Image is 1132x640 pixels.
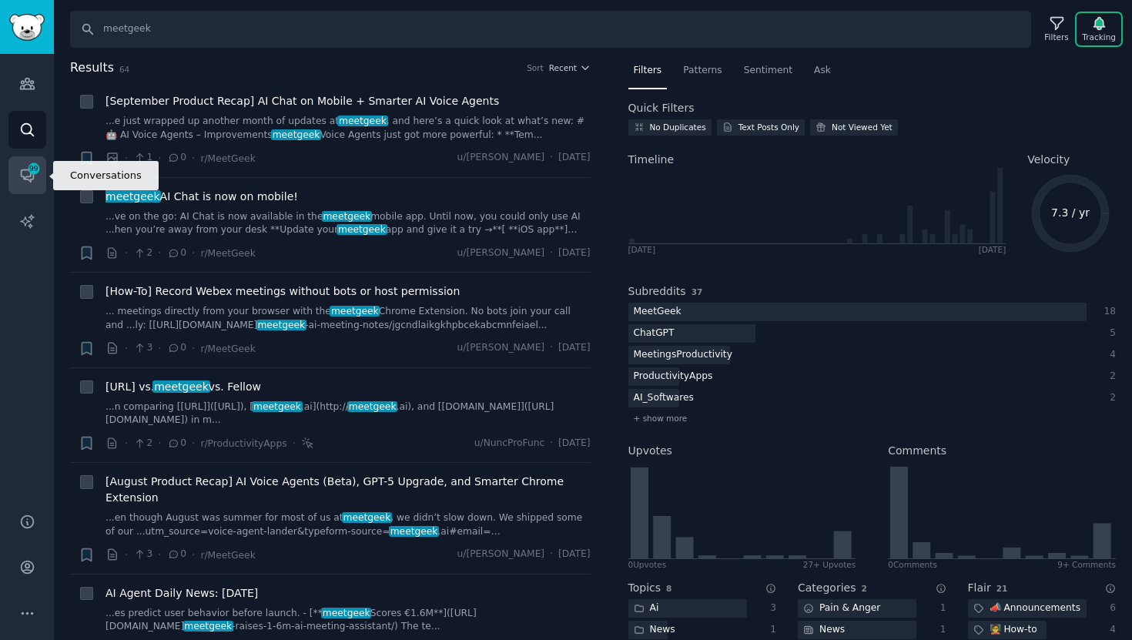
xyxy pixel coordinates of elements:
div: Tracking [1082,32,1116,42]
span: · [125,245,128,261]
span: [DATE] [558,246,590,260]
span: · [550,151,553,165]
span: u/NuncProFunc [474,437,544,451]
span: 2 [133,246,152,260]
span: meetgeek [252,401,302,412]
span: u/[PERSON_NAME] [457,246,545,260]
div: News [798,621,850,640]
div: Filters [1044,32,1068,42]
text: 7.3 / yr [1051,206,1090,219]
span: · [550,548,553,561]
span: · [550,437,553,451]
span: · [158,340,161,357]
span: · [550,246,553,260]
div: 27+ Upvotes [803,559,856,570]
span: u/[PERSON_NAME] [457,151,545,165]
a: [How-To] Record Webex meetings without bots or host permission [105,283,460,300]
span: r/MeetGeek [200,343,255,354]
div: 9+ Comments [1057,559,1116,570]
span: · [192,435,195,451]
div: News [628,621,681,640]
a: ...n comparing [[URL]]([URL]), [meetgeek.ai](http://meetgeek.ai), and [[DOMAIN_NAME]]([URL][DOMAI... [105,400,591,427]
span: · [192,150,195,166]
span: · [158,547,161,563]
span: · [125,340,128,357]
div: ChatGPT [628,324,680,343]
span: · [293,435,296,451]
div: 📣 Announcements [968,599,1087,618]
a: meetgeekAI Chat is now on mobile! [105,189,298,205]
div: AI_Softwares [628,389,700,408]
span: meetgeek [104,190,161,203]
div: 5 [1103,327,1117,340]
span: Patterns [683,64,722,78]
span: r/MeetGeek [200,550,255,561]
span: meetgeek [321,608,371,618]
div: Ai [628,599,665,618]
span: r/ProductivityApps [200,438,286,449]
span: 2 [133,437,152,451]
span: 0 [167,151,186,165]
span: [DATE] [558,548,590,561]
div: MeetingsProductivity [628,346,738,365]
span: meetgeek [330,306,380,317]
span: 1 [133,151,152,165]
span: [DATE] [558,437,590,451]
span: 0 [167,437,186,451]
span: Timeline [628,152,675,168]
span: · [192,547,195,563]
span: 21 [996,584,1008,593]
span: Ask [814,64,831,78]
a: ...e just wrapped up another month of updates atmeetgeek, and here’s a quick look at what’s new: ... [105,115,591,142]
div: 1 [763,623,777,637]
div: 0 Comment s [888,559,937,570]
div: 4 [1103,623,1117,637]
span: · [192,340,195,357]
span: · [550,341,553,355]
span: 3 [133,341,152,355]
h2: Comments [888,443,946,459]
span: u/[PERSON_NAME] [457,341,545,355]
span: meetgeek [342,512,392,523]
a: 99 [8,156,46,194]
input: Search Keyword [70,11,1031,48]
span: Velocity [1027,152,1070,168]
button: Tracking [1077,13,1121,45]
h2: Topics [628,580,661,596]
a: ...es predict user behavior before launch. - [**meetgeekScores €1.6M**]([URL][DOMAIN_NAME]meetgee... [105,607,591,634]
span: meetgeek [183,621,233,632]
span: 2 [861,584,866,593]
div: MeetGeek [628,303,687,322]
h2: Categories [798,580,856,596]
h2: Quick Filters [628,100,695,116]
a: ...en though August was summer for most of us atmeetgeek, we didn’t slow down. We shipped some of... [105,511,591,538]
div: [DATE] [979,244,1006,255]
span: 8 [666,584,671,593]
span: r/MeetGeek [200,248,255,259]
h2: Flair [968,580,991,596]
div: 1 [933,623,946,637]
span: 64 [119,65,129,74]
span: [DATE] [558,151,590,165]
div: 18 [1103,305,1117,319]
span: · [125,435,128,451]
span: · [125,150,128,166]
a: ...ve on the go: AI Chat is now available in themeetgeekmobile app. Until now, you could only use... [105,210,591,237]
h2: Subreddits [628,283,686,300]
span: AI Agent Daily News: [DATE] [105,585,258,601]
span: Recent [549,62,577,73]
div: [DATE] [628,244,656,255]
img: GummySearch logo [9,14,45,41]
span: meetgeek [347,401,397,412]
span: meetgeek [337,224,387,235]
span: meetgeek [271,129,321,140]
span: meetgeek [389,526,439,537]
span: [September Product Recap] AI Chat on Mobile + Smarter AI Voice Agents [105,93,499,109]
span: 0 [167,246,186,260]
span: · [125,547,128,563]
span: [URL] vs. vs. Fellow [105,379,261,395]
div: 1 [933,601,946,615]
div: ProductivityApps [628,367,718,387]
div: 0 Upvote s [628,559,667,570]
